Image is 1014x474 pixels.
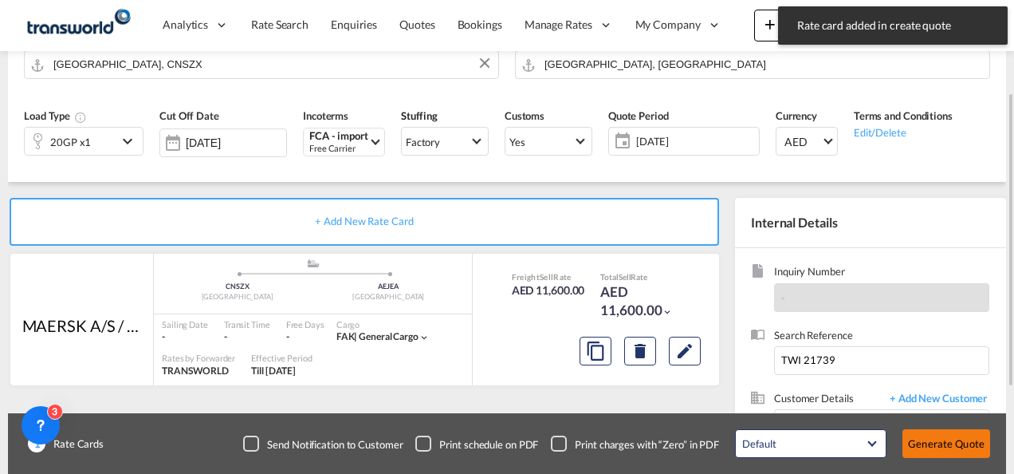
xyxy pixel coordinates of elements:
[313,292,465,302] div: [GEOGRAPHIC_DATA]
[781,291,785,304] span: -
[406,136,440,148] div: Factory
[754,10,827,41] button: icon-plus 400-fgNewicon-chevron-down
[608,109,669,122] span: Quote Period
[162,365,229,377] span: TRANSWORLD
[439,437,538,452] div: Print schedule on PDF
[760,18,820,30] span: New
[509,136,525,148] div: Yes
[354,330,357,342] span: |
[28,435,45,452] span: 1
[776,109,817,122] span: Currency
[902,429,990,458] button: Generate Quote
[304,259,323,267] md-icon: assets/icons/custom/ship-fill.svg
[162,365,235,378] div: TRANSWORLD
[662,306,673,318] md-icon: icon-chevron-down
[544,50,981,78] input: Search by Door/Port
[224,330,270,344] div: -
[774,346,989,375] input: Enter search reference
[399,18,434,31] span: Quotes
[24,50,499,79] md-input-container: Shenzhen, CNSZX
[735,198,1006,247] div: Internal Details
[22,314,142,337] div: MAERSK A/S / TDWC-DUBAI
[315,215,413,227] span: + Add New Rate Card
[774,391,882,409] span: Customer Details
[854,124,953,140] div: Edit/Delete
[118,132,142,151] md-icon: icon-chevron-down
[415,436,538,452] md-checkbox: Checkbox No Ink
[609,132,628,151] md-icon: icon-calendar
[600,271,680,282] div: Total Rate
[267,437,403,452] div: Send Notification to Customer
[792,18,993,34] span: Rate card added in create quote
[473,51,497,75] button: Clear Input
[251,365,296,377] span: Till [DATE]
[458,18,502,31] span: Bookings
[24,7,132,43] img: f753ae806dec11f0841701cdfdf085c0.png
[742,437,776,450] div: Default
[50,131,91,153] div: 20GP x1
[619,272,631,282] span: Sell
[313,282,465,292] div: AEJEA
[162,330,208,344] div: -
[505,109,544,122] span: Customs
[243,436,403,452] md-checkbox: Checkbox No Ink
[186,136,286,149] input: Select
[760,14,780,34] md-icon: icon-plus 400-fg
[505,127,592,156] md-select: Select Customs: Yes
[286,330,289,344] div: -
[854,109,953,122] span: Terms and Conditions
[782,410,988,446] input: Enter Customer Details
[309,130,368,142] div: FCA - import
[10,198,719,246] div: + Add New Rate Card
[336,330,419,344] div: general cargo
[303,128,385,156] md-select: Select Incoterms: FCA - import Free Carrier
[401,109,438,122] span: Stuffing
[774,328,989,346] span: Search Reference
[159,109,219,122] span: Cut Off Date
[336,330,360,342] span: FAK
[74,111,87,124] md-icon: icon-information-outline
[251,18,309,31] span: Rate Search
[525,17,592,33] span: Manage Rates
[331,18,377,31] span: Enquiries
[512,271,585,282] div: Freight Rate
[580,337,611,365] button: Copy
[309,142,368,154] div: Free Carrier
[286,318,324,330] div: Free Days
[251,352,312,364] div: Effective Period
[776,127,838,156] md-select: Select Currency: د.إ AEDUnited Arab Emirates Dirham
[515,50,990,79] md-input-container: Jebel Ali, AEJEA
[784,134,821,150] span: AED
[512,282,585,298] div: AED 11,600.00
[575,437,719,452] div: Print charges with “Zero” in PDF
[551,436,719,452] md-checkbox: Checkbox No Ink
[162,318,208,330] div: Sailing Date
[336,318,430,330] div: Cargo
[162,352,235,364] div: Rates by Forwarder
[224,318,270,330] div: Transit Time
[251,365,296,378] div: Till 30 Sep 2025
[774,264,989,282] span: Inquiry Number
[586,342,605,361] md-icon: assets/icons/custom/copyQuote.svg
[632,130,759,152] span: [DATE]
[882,391,989,409] span: + Add New Customer
[53,50,490,78] input: Search by Door/Port
[419,332,430,343] md-icon: icon-chevron-down
[540,272,553,282] span: Sell
[636,134,755,148] span: [DATE]
[24,109,87,122] span: Load Type
[24,127,143,156] div: 20GP x1icon-chevron-down
[303,109,348,122] span: Incoterms
[162,282,313,292] div: CNSZX
[162,292,313,302] div: [GEOGRAPHIC_DATA]
[624,337,656,365] button: Delete
[635,17,701,33] span: My Company
[669,337,701,365] button: Edit
[45,436,104,451] span: Rate Cards
[401,127,489,156] md-select: Select Stuffing: Factory
[163,17,208,33] span: Analytics
[600,282,680,321] div: AED 11,600.00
